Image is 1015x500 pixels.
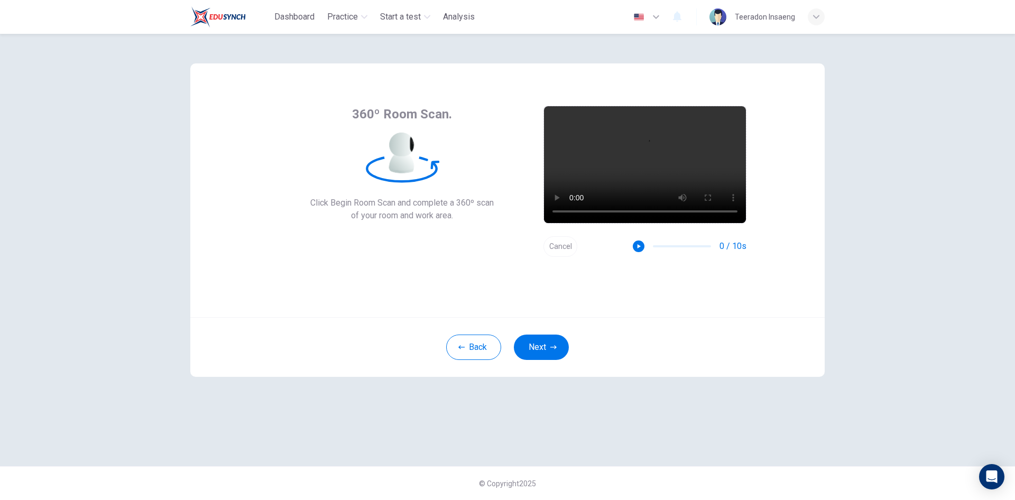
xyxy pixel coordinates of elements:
span: Start a test [380,11,421,23]
div: Teeradon Insaeng [735,11,795,23]
span: © Copyright 2025 [479,479,536,488]
img: en [632,13,645,21]
span: Dashboard [274,11,315,23]
button: Back [446,335,501,360]
img: Profile picture [709,8,726,25]
button: Cancel [543,236,577,257]
img: Train Test logo [190,6,246,27]
span: Practice [327,11,358,23]
span: of your room and work area. [310,209,494,222]
span: 0 / 10s [719,240,746,253]
div: Open Intercom Messenger [979,464,1004,489]
button: Analysis [439,7,479,26]
button: Dashboard [270,7,319,26]
a: Train Test logo [190,6,270,27]
button: Practice [323,7,372,26]
button: Start a test [376,7,435,26]
button: Next [514,335,569,360]
span: Click Begin Room Scan and complete a 360º scan [310,197,494,209]
span: 360º Room Scan. [352,106,452,123]
span: Analysis [443,11,475,23]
